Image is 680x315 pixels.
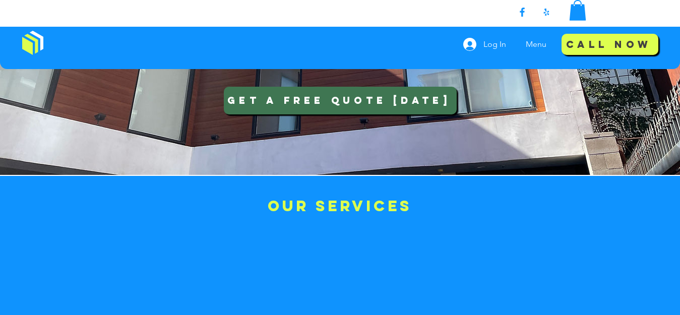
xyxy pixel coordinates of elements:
[518,32,557,57] nav: Site
[268,197,412,215] span: Our Services
[540,6,552,18] img: Yelp!
[518,32,557,57] div: Menu
[566,38,651,50] span: Call Now
[516,6,528,18] img: Facebook
[480,39,510,50] span: Log In
[224,87,457,114] a: GET A FREE QUOTE TODAY
[227,94,451,106] span: GET A FREE QUOTE [DATE]
[562,34,658,55] a: Call Now
[456,35,513,54] button: Log In
[22,31,43,55] img: Window Cleaning Budds, Affordable window cleaning services near me in Los Angeles
[521,32,551,57] p: Menu
[516,6,552,18] ul: Social Bar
